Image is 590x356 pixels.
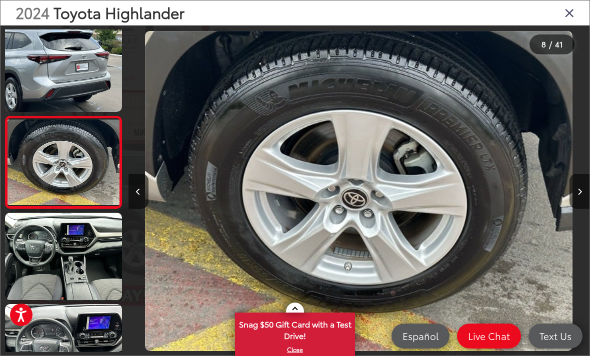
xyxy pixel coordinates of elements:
img: 2024 Toyota Highlander LE [6,119,120,205]
span: Text Us [534,330,576,342]
div: 2024 Toyota Highlander LE 7 [128,31,589,352]
span: Live Chat [463,330,515,342]
img: 2024 Toyota Highlander LE [4,212,123,301]
span: Snag $50 Gift Card with a Test Drive! [236,314,354,344]
a: Español [391,324,449,349]
span: 41 [555,38,563,49]
span: 2024 [15,1,49,23]
span: / [548,41,553,48]
button: Next image [569,174,589,209]
a: Live Chat [457,324,521,349]
a: Text Us [528,324,582,349]
span: Español [397,330,443,342]
i: Close gallery [564,6,574,19]
span: Toyota Highlander [53,1,184,23]
span: 8 [541,38,546,49]
img: 2024 Toyota Highlander LE [145,31,573,352]
img: 2024 Toyota Highlander LE [4,23,123,113]
button: Previous image [128,174,148,209]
